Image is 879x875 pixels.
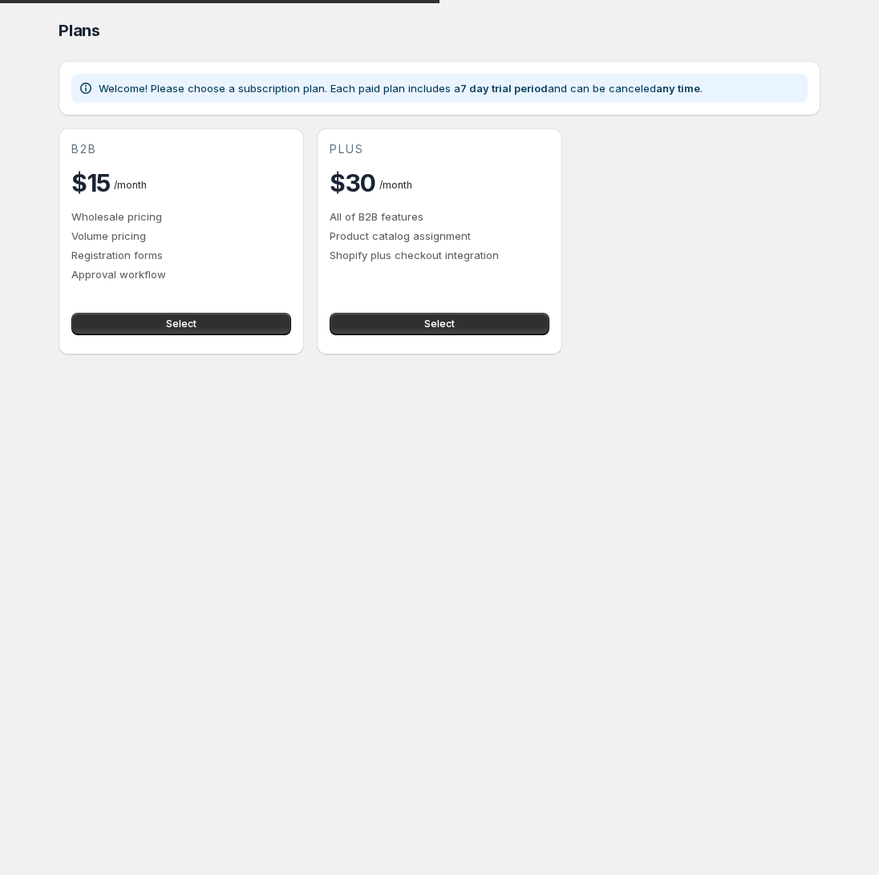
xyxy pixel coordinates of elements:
p: Approval workflow [71,266,291,282]
p: Wholesale pricing [71,209,291,225]
span: Plans [59,21,100,40]
p: Shopify plus checkout integration [330,247,549,263]
span: b2b [71,141,97,157]
span: / month [379,179,412,191]
button: Select [330,313,549,335]
span: Select [424,318,455,330]
p: Volume pricing [71,228,291,244]
span: / month [114,179,147,191]
p: Registration forms [71,247,291,263]
h2: $30 [330,167,376,199]
p: All of B2B features [330,209,549,225]
b: any time [656,82,700,95]
b: 7 day trial period [460,82,548,95]
p: Welcome! Please choose a subscription plan. Each paid plan includes a and can be canceled . [99,80,703,96]
span: plus [330,141,364,157]
button: Select [71,313,291,335]
h2: $15 [71,167,111,199]
span: Select [166,318,196,330]
p: Product catalog assignment [330,228,549,244]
